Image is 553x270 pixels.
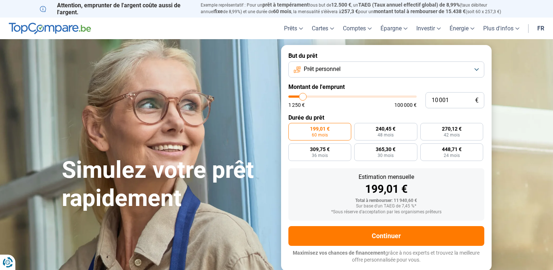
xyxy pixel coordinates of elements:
span: 42 mois [444,133,460,137]
p: grâce à nos experts et trouvez la meilleure offre personnalisée pour vous. [288,250,484,264]
span: 309,75 € [310,147,330,152]
label: Durée du prêt [288,114,484,121]
div: Estimation mensuelle [294,174,478,180]
a: Plus d'infos [479,18,524,39]
span: 48 mois [378,133,394,137]
div: 199,01 € [294,184,478,195]
a: Cartes [307,18,338,39]
span: 30 mois [378,153,394,158]
span: montant total à rembourser de 15.438 € [374,8,466,14]
a: Investir [412,18,445,39]
a: fr [533,18,549,39]
span: 1 250 € [288,102,305,108]
span: 257,3 € [341,8,358,14]
span: 448,71 € [442,147,462,152]
img: TopCompare [9,23,91,34]
span: fixe [214,8,223,14]
span: 24 mois [444,153,460,158]
label: Montant de l'emprunt [288,83,484,90]
a: Comptes [338,18,376,39]
span: 240,45 € [376,126,395,131]
span: Prêt personnel [304,65,341,73]
a: Épargne [376,18,412,39]
span: prêt à tempérament [262,2,309,8]
span: € [475,97,478,104]
a: Prêts [280,18,307,39]
span: Maximisez vos chances de financement [293,250,385,256]
p: Exemple représentatif : Pour un tous but de , un (taux débiteur annuel de 8,99%) et une durée de ... [201,2,514,15]
h1: Simulez votre prêt rapidement [62,156,272,213]
span: 365,30 € [376,147,395,152]
button: Prêt personnel [288,61,484,78]
span: 60 mois [312,133,328,137]
span: 270,12 € [442,126,462,131]
span: 100 000 € [394,102,417,108]
span: 12.500 € [331,2,351,8]
div: Sur base d'un TAEG de 7,45 %* [294,204,478,209]
div: *Sous réserve d'acceptation par les organismes prêteurs [294,210,478,215]
a: Énergie [445,18,479,39]
span: 60 mois [273,8,291,14]
span: 36 mois [312,153,328,158]
label: But du prêt [288,52,484,59]
p: Attention, emprunter de l'argent coûte aussi de l'argent. [40,2,192,16]
div: Total à rembourser: 11 940,60 € [294,198,478,203]
span: 199,01 € [310,126,330,131]
button: Continuer [288,226,484,246]
span: TAEG (Taux annuel effectif global) de 8,99% [358,2,460,8]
